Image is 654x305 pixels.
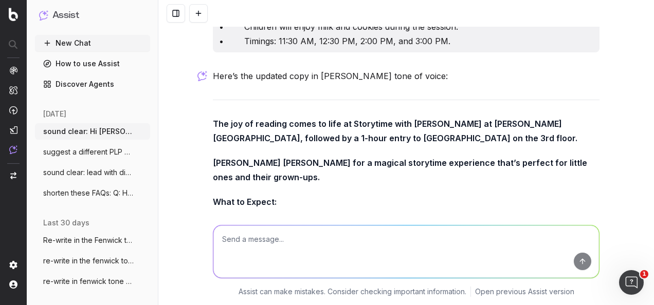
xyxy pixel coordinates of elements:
[35,253,150,269] button: re-write in the fenwick tone of voice:
[9,66,17,74] img: Analytics
[35,232,150,249] button: Re-write in the Fenwick tone of voice:
[197,71,207,81] img: Botify assist logo
[35,35,150,51] button: New Chat
[239,287,466,297] p: Assist can make mistakes. Consider checking important information.
[35,55,150,72] a: How to use Assist
[35,123,150,140] button: sound clear: Hi [PERSON_NAME], would it be poss
[640,270,648,278] span: 1
[43,218,89,228] span: last 30 days
[213,119,577,143] strong: The joy of reading comes to life at Storytime with [PERSON_NAME] at [PERSON_NAME][GEOGRAPHIC_DATA...
[213,158,589,182] strong: [PERSON_NAME] [PERSON_NAME] for a magical storytime experience that’s perfect for little ones and...
[52,8,79,23] h1: Assist
[475,287,574,297] a: Open previous Assist version
[35,185,150,201] button: shorten these FAQs: Q: How long is the e
[35,164,150,181] button: sound clear: lead with discount offer me
[9,8,18,21] img: Botify logo
[35,76,150,92] a: Discover Agents
[213,69,600,83] p: Here’s the updated copy in [PERSON_NAME] tone of voice:
[9,261,17,269] img: Setting
[43,167,134,178] span: sound clear: lead with discount offer me
[39,8,146,23] button: Assist
[43,276,134,287] span: re-write in fenwick tone of voice: [PERSON_NAME]
[39,10,48,20] img: Assist
[9,280,17,289] img: My account
[619,270,644,295] iframe: Intercom live chat
[9,126,17,134] img: Studio
[35,273,150,290] button: re-write in fenwick tone of voice: [PERSON_NAME]
[213,197,277,207] strong: What to Expect:
[35,144,150,160] button: suggest a different PLP name for 'gifts
[43,147,134,157] span: suggest a different PLP name for 'gifts
[9,106,17,115] img: Activation
[10,172,16,179] img: Switch project
[43,109,66,119] span: [DATE]
[9,145,17,154] img: Assist
[43,188,134,198] span: shorten these FAQs: Q: How long is the e
[9,86,17,94] img: Intelligence
[43,126,134,137] span: sound clear: Hi [PERSON_NAME], would it be poss
[43,256,134,266] span: re-write in the fenwick tone of voice:
[43,235,134,245] span: Re-write in the Fenwick tone of voice:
